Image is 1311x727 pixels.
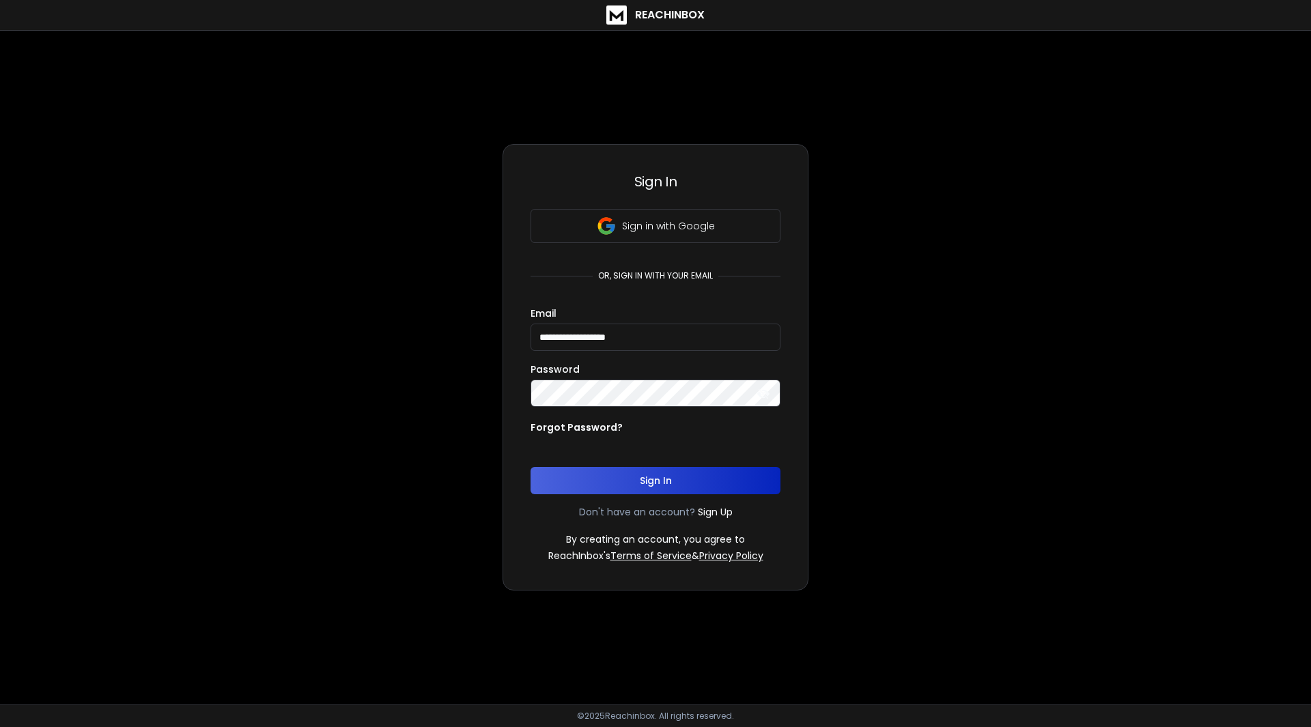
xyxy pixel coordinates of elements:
[610,549,692,562] a: Terms of Service
[531,365,580,374] label: Password
[531,209,780,243] button: Sign in with Google
[606,5,705,25] a: ReachInbox
[622,219,715,233] p: Sign in with Google
[531,467,780,494] button: Sign In
[579,505,695,519] p: Don't have an account?
[699,549,763,562] a: Privacy Policy
[531,309,556,318] label: Email
[593,270,718,281] p: or, sign in with your email
[577,711,734,722] p: © 2025 Reachinbox. All rights reserved.
[531,172,780,191] h3: Sign In
[566,532,745,546] p: By creating an account, you agree to
[548,549,763,562] p: ReachInbox's &
[606,5,627,25] img: logo
[635,7,705,23] h1: ReachInbox
[698,505,733,519] a: Sign Up
[531,420,623,434] p: Forgot Password?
